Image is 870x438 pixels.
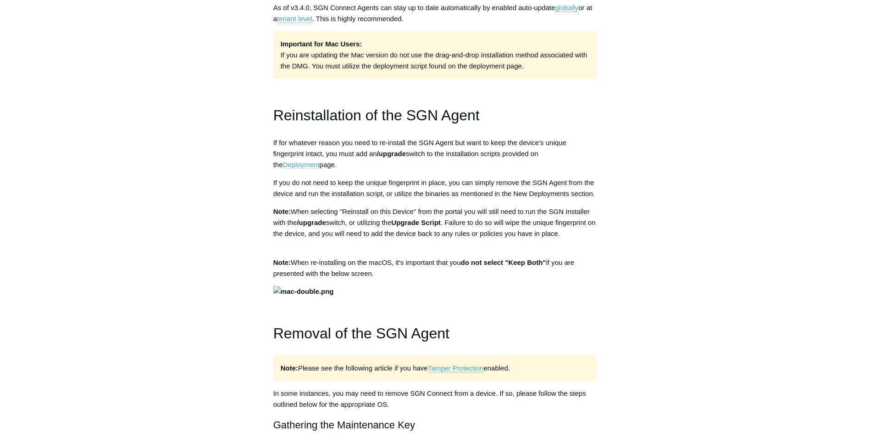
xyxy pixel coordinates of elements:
[273,258,291,266] strong: Note:
[281,40,587,70] span: If you are updating the Mac version do not use the drag-and-drop installation method associated w...
[273,417,597,433] h2: Gathering the Maintenance Key
[391,219,441,226] span: Upgrade Script
[273,208,590,226] span: When selecting "Reinstall on this Device" from the portal you will still need to run the SGN Inst...
[273,208,291,215] span: Note:
[273,179,595,197] span: If you do not need to keep the unique fingerprint in place, you can simply remove the SGN Agent f...
[281,40,362,48] strong: Important for Mac Users:
[273,107,480,124] span: Reinstallation of the SGN Agent
[273,325,449,342] span: Removal of the SGN Agent
[461,258,546,266] strong: do not select "Keep Both"
[273,257,597,279] p: When re-installing on the macOS, it's important that you if you are presented with the below screen.
[297,219,326,226] span: /upgrade
[377,150,406,157] span: /upgrade
[273,219,596,237] span: . Failure to do so will wipe the unique fingerprint on the device, and you will need to add the d...
[277,15,312,23] a: tenant level
[281,364,510,372] span: Please see the following article if you have enabled.
[283,161,320,169] a: Deployment
[273,388,597,410] p: In some instances, you may need to remove SGN Connect from a device. If so, please follow the ste...
[326,219,392,226] span: switch, or utilizing the
[273,139,566,157] span: If for whatever reason you need to re-install the SGN Agent but want to keep the device's unique ...
[273,286,334,297] img: mac-double.png
[273,150,538,169] span: switch to the installation scripts provided on the page.
[555,4,578,12] a: globally
[428,364,484,372] a: Tamper Protection
[281,364,298,372] strong: Note:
